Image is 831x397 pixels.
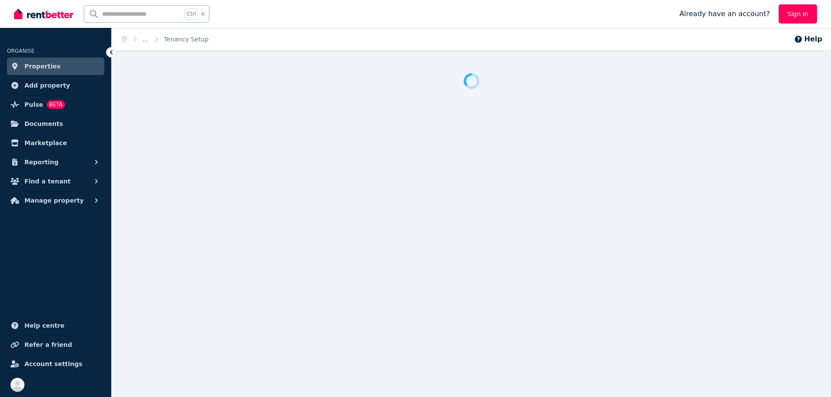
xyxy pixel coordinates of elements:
[112,28,219,51] nav: Breadcrumb
[24,359,82,369] span: Account settings
[7,48,34,54] span: ORGANISE
[24,176,71,187] span: Find a tenant
[143,36,148,43] a: ...
[7,153,104,171] button: Reporting
[24,61,61,71] span: Properties
[7,317,104,334] a: Help centre
[202,10,205,17] span: k
[185,8,198,20] span: Ctrl
[7,336,104,353] a: Refer a friend
[24,138,67,148] span: Marketplace
[24,119,63,129] span: Documents
[47,100,65,109] span: BETA
[7,355,104,373] a: Account settings
[7,192,104,209] button: Manage property
[7,134,104,152] a: Marketplace
[7,77,104,94] a: Add property
[24,80,70,91] span: Add property
[779,4,817,24] a: Sign In
[794,34,822,44] button: Help
[24,339,72,350] span: Refer a friend
[14,7,73,20] img: RentBetter
[7,173,104,190] button: Find a tenant
[7,58,104,75] a: Properties
[24,99,43,110] span: Pulse
[24,195,84,206] span: Manage property
[24,320,65,331] span: Help centre
[679,9,770,19] span: Already have an account?
[24,157,58,167] span: Reporting
[164,35,209,44] span: Tenancy Setup
[7,115,104,132] a: Documents
[7,96,104,113] a: PulseBETA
